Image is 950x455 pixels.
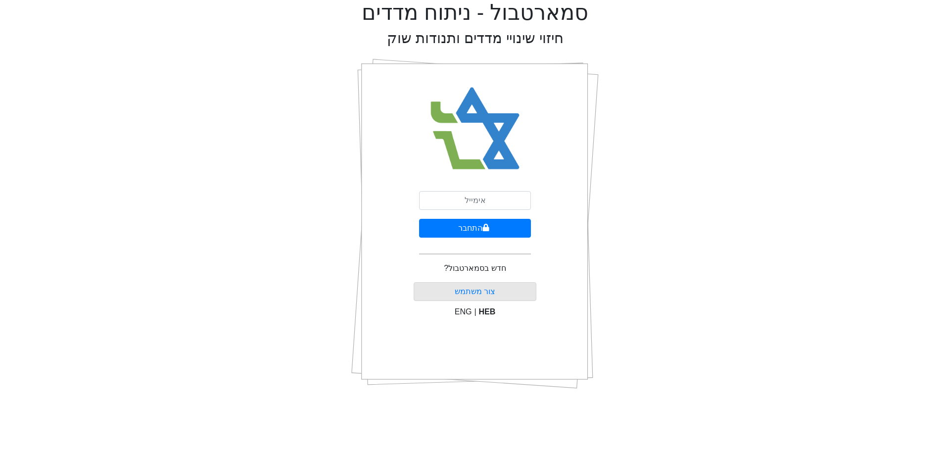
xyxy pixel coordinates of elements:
[387,30,564,47] h2: חיזוי שינויי מדדים ותנודות שוק
[444,262,506,274] p: חדש בסמארטבול?
[479,307,496,316] span: HEB
[419,219,531,238] button: התחבר
[419,191,531,210] input: אימייל
[474,307,476,316] span: |
[414,282,537,301] button: צור משתמש
[455,307,472,316] span: ENG
[422,74,529,183] img: Smart Bull
[455,287,495,296] a: צור משתמש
